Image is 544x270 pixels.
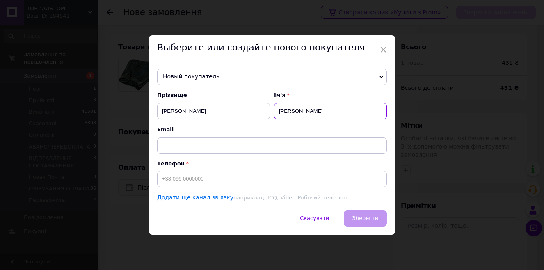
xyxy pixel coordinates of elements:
span: Скасувати [300,215,329,221]
p: Телефон [157,160,387,167]
span: Email [157,126,387,133]
a: Додати ще канал зв'язку [157,194,233,201]
button: Скасувати [291,210,338,227]
input: +38 096 0000000 [157,171,387,187]
span: Ім'я [274,92,387,99]
span: Новый покупатель [157,69,387,85]
input: Наприклад: Іванов [157,103,270,119]
span: наприклад, ICQ, Viber, Робочий телефон [233,194,347,201]
span: × [379,43,387,57]
div: Выберите или создайте нового покупателя [149,35,395,60]
input: Наприклад: Іван [274,103,387,119]
span: Прізвище [157,92,270,99]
